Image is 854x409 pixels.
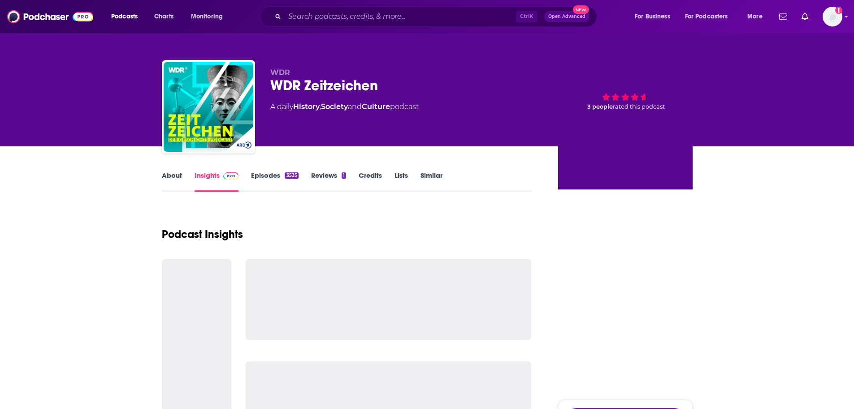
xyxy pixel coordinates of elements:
[548,14,585,19] span: Open Advanced
[685,10,728,23] span: For Podcasters
[747,10,763,23] span: More
[285,9,516,24] input: Search podcasts, credits, & more...
[359,171,382,192] a: Credits
[613,103,665,110] span: rated this podcast
[823,7,842,26] img: User Profile
[798,9,812,24] a: Show notifications dropdown
[823,7,842,26] button: Show profile menu
[195,171,239,192] a: InsightsPodchaser Pro
[558,68,693,124] div: 3 peoplerated this podcast
[741,9,774,24] button: open menu
[105,9,149,24] button: open menu
[148,9,179,24] a: Charts
[776,9,791,24] a: Show notifications dropdown
[162,228,243,241] h1: Podcast Insights
[835,7,842,14] svg: Add a profile image
[223,172,239,180] img: Podchaser Pro
[573,5,589,14] span: New
[293,102,320,111] a: History
[823,7,842,26] span: Logged in as smeizlik
[635,10,670,23] span: For Business
[629,9,681,24] button: open menu
[270,68,290,77] span: WDR
[162,171,182,192] a: About
[320,102,321,111] span: ,
[394,171,408,192] a: Lists
[285,172,298,179] div: 3535
[342,172,346,179] div: 1
[164,62,253,152] img: WDR Zeitzeichen
[544,11,590,22] button: Open AdvancedNew
[270,101,419,112] div: A daily podcast
[420,171,442,192] a: Similar
[111,10,138,23] span: Podcasts
[679,9,741,24] button: open menu
[362,102,390,111] a: Culture
[154,10,173,23] span: Charts
[7,8,93,25] img: Podchaser - Follow, Share and Rate Podcasts
[348,102,362,111] span: and
[516,11,537,22] span: Ctrl K
[321,102,348,111] a: Society
[311,171,346,192] a: Reviews1
[269,6,606,27] div: Search podcasts, credits, & more...
[251,171,298,192] a: Episodes3535
[191,10,223,23] span: Monitoring
[185,9,234,24] button: open menu
[587,103,613,110] span: 3 people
